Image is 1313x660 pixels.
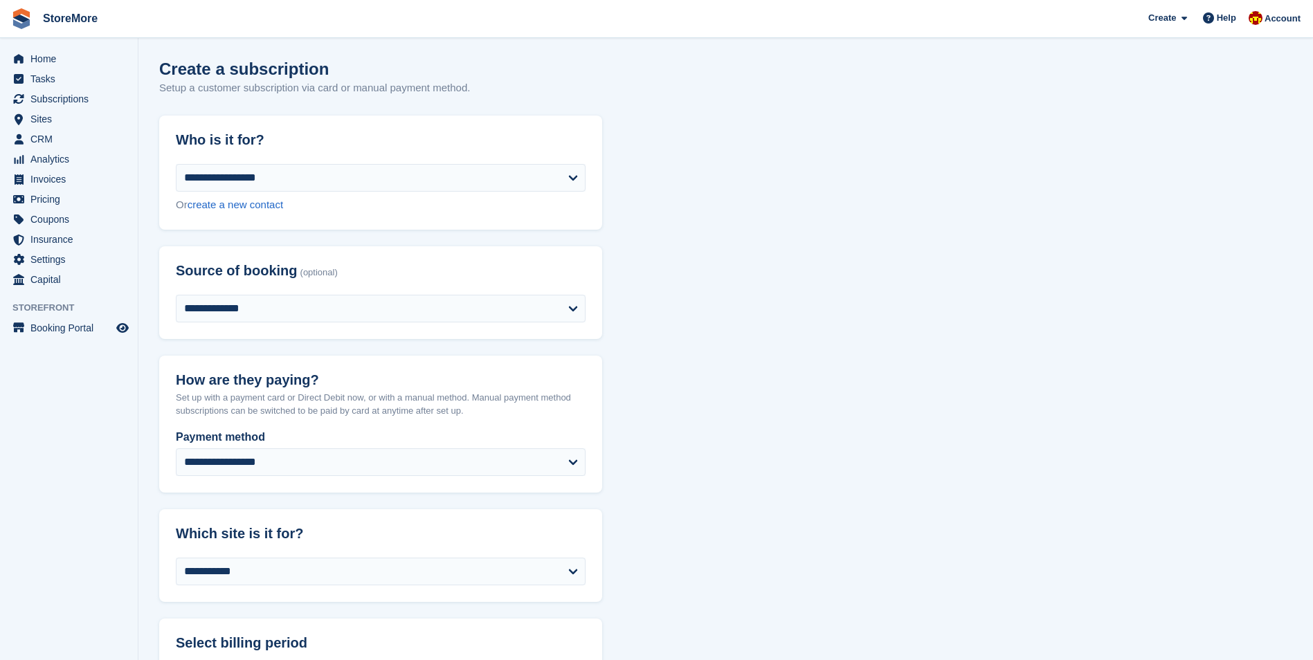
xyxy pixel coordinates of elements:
[7,129,131,149] a: menu
[7,230,131,249] a: menu
[176,429,586,446] label: Payment method
[1148,11,1176,25] span: Create
[176,635,586,651] h2: Select billing period
[176,391,586,418] p: Set up with a payment card or Direct Debit now, or with a manual method. Manual payment method su...
[176,263,298,279] span: Source of booking
[7,270,131,289] a: menu
[176,372,586,388] h2: How are they paying?
[12,301,138,315] span: Storefront
[30,169,114,189] span: Invoices
[7,169,131,189] a: menu
[30,69,114,89] span: Tasks
[176,132,586,148] h2: Who is it for?
[1217,11,1236,25] span: Help
[30,210,114,229] span: Coupons
[7,109,131,129] a: menu
[300,268,338,278] span: (optional)
[159,59,329,78] h1: Create a subscription
[7,69,131,89] a: menu
[30,250,114,269] span: Settings
[7,210,131,229] a: menu
[30,49,114,68] span: Home
[11,8,32,29] img: stora-icon-8386f47178a22dfd0bd8f6a31ec36ba5ce8667c1dd55bd0f319d3a0aa187defe.svg
[7,49,131,68] a: menu
[7,190,131,209] a: menu
[176,526,586,542] h2: Which site is it for?
[30,89,114,109] span: Subscriptions
[114,320,131,336] a: Preview store
[30,318,114,338] span: Booking Portal
[176,197,586,213] div: Or
[7,149,131,169] a: menu
[37,7,103,30] a: StoreMore
[7,318,131,338] a: menu
[159,80,470,96] p: Setup a customer subscription via card or manual payment method.
[1249,11,1262,25] img: Store More Team
[30,190,114,209] span: Pricing
[30,270,114,289] span: Capital
[188,199,283,210] a: create a new contact
[1265,12,1301,26] span: Account
[30,129,114,149] span: CRM
[30,109,114,129] span: Sites
[30,230,114,249] span: Insurance
[30,149,114,169] span: Analytics
[7,250,131,269] a: menu
[7,89,131,109] a: menu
